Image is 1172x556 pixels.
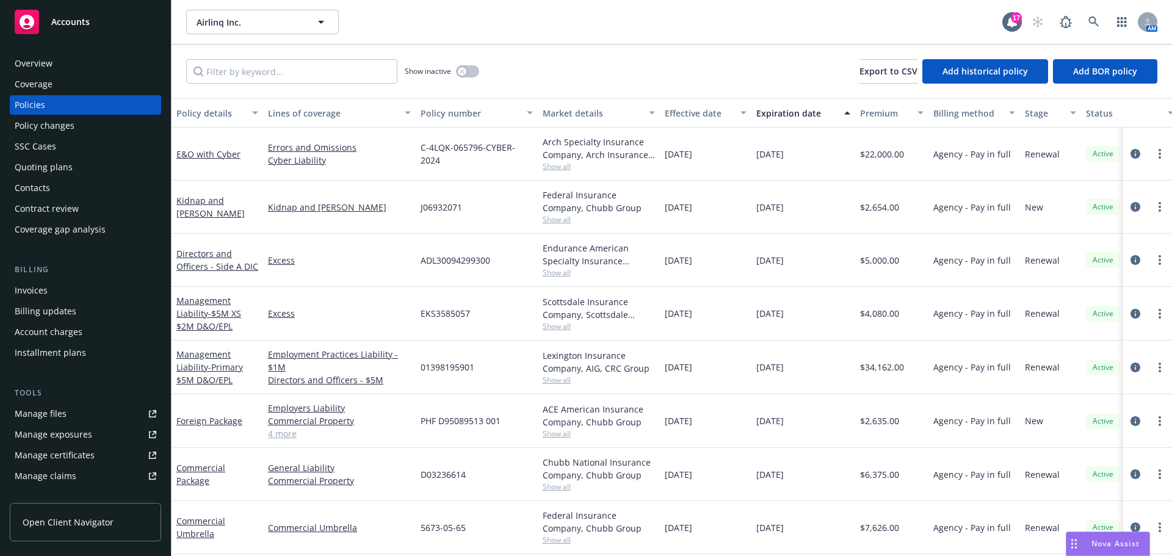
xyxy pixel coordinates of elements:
span: Active [1091,522,1115,533]
a: Manage claims [10,466,161,486]
span: PHF D95089513 001 [421,414,501,427]
span: Nova Assist [1091,538,1140,549]
a: Contacts [10,178,161,198]
a: Invoices [10,281,161,300]
span: $6,375.00 [860,468,899,481]
span: Active [1091,255,1115,265]
span: $34,162.00 [860,361,904,374]
a: more [1152,253,1167,267]
div: Billing [10,264,161,276]
a: Directors and Officers - $5M [268,374,411,386]
span: $22,000.00 [860,148,904,161]
a: Management Liability [176,348,243,386]
span: $4,080.00 [860,307,899,320]
button: Nova Assist [1066,532,1150,556]
div: Status [1086,107,1160,120]
a: more [1152,306,1167,321]
div: Arch Specialty Insurance Company, Arch Insurance Company, Amwins [543,135,655,161]
span: Airlinq Inc. [197,16,302,29]
button: Policy details [172,98,263,128]
span: Show all [543,161,655,171]
a: General Liability [268,461,411,474]
div: Manage claims [15,466,76,486]
span: Active [1091,308,1115,319]
span: Renewal [1025,254,1060,267]
a: Account charges [10,322,161,342]
span: J06932071 [421,201,462,214]
span: Agency - Pay in full [933,361,1011,374]
span: EKS3585057 [421,307,470,320]
a: Accounts [10,5,161,39]
a: Coverage [10,74,161,94]
span: Add BOR policy [1073,65,1137,77]
a: Kidnap and [PERSON_NAME] [176,195,245,219]
a: Policy changes [10,116,161,135]
a: more [1152,414,1167,428]
div: Policy details [176,107,245,120]
div: ACE American Insurance Company, Chubb Group [543,403,655,428]
a: more [1152,467,1167,482]
span: Agency - Pay in full [933,201,1011,214]
a: SSC Cases [10,137,161,156]
span: [DATE] [665,361,692,374]
span: Agency - Pay in full [933,414,1011,427]
span: [DATE] [665,521,692,534]
span: Agency - Pay in full [933,254,1011,267]
button: Policy number [416,98,538,128]
a: 4 more [268,427,411,440]
div: Coverage gap analysis [15,220,106,239]
div: Stage [1025,107,1063,120]
span: Export to CSV [859,65,917,77]
span: [DATE] [756,468,784,481]
span: Active [1091,148,1115,159]
div: Lexington Insurance Company, AIG, CRC Group [543,349,655,375]
a: circleInformation [1128,306,1143,321]
div: Market details [543,107,642,120]
span: Renewal [1025,468,1060,481]
a: Switch app [1110,10,1134,34]
a: Excess [268,254,411,267]
span: Agency - Pay in full [933,307,1011,320]
span: Active [1091,416,1115,427]
a: Policies [10,95,161,115]
span: [DATE] [756,254,784,267]
a: Employment Practices Liability - $1M [268,348,411,374]
span: Show all [543,214,655,225]
button: Lines of coverage [263,98,416,128]
a: Report a Bug [1054,10,1078,34]
span: Show inactive [405,66,451,76]
a: Commercial Property [268,414,411,427]
input: Filter by keyword... [186,59,397,84]
a: Search [1082,10,1106,34]
span: Agency - Pay in full [933,521,1011,534]
span: [DATE] [665,468,692,481]
div: Installment plans [15,343,86,363]
span: Renewal [1025,361,1060,374]
a: Manage files [10,404,161,424]
button: Add BOR policy [1053,59,1157,84]
a: Cyber Liability [268,154,411,167]
a: Start snowing [1025,10,1050,34]
div: Policies [15,95,45,115]
span: Active [1091,362,1115,373]
a: circleInformation [1128,146,1143,161]
span: [DATE] [756,361,784,374]
div: Lines of coverage [268,107,397,120]
div: Quoting plans [15,157,73,177]
div: Contract review [15,199,79,218]
span: [DATE] [756,414,784,427]
a: Manage BORs [10,487,161,507]
div: Invoices [15,281,48,300]
span: Active [1091,469,1115,480]
span: New [1025,201,1043,214]
span: $5,000.00 [860,254,899,267]
button: Stage [1020,98,1081,128]
a: Billing updates [10,301,161,321]
a: more [1152,146,1167,161]
span: Show all [543,267,655,278]
span: Manage exposures [10,425,161,444]
a: Quoting plans [10,157,161,177]
div: Contacts [15,178,50,198]
a: Foreign Package [176,415,242,427]
span: - Primary $5M D&O/EPL [176,361,243,386]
